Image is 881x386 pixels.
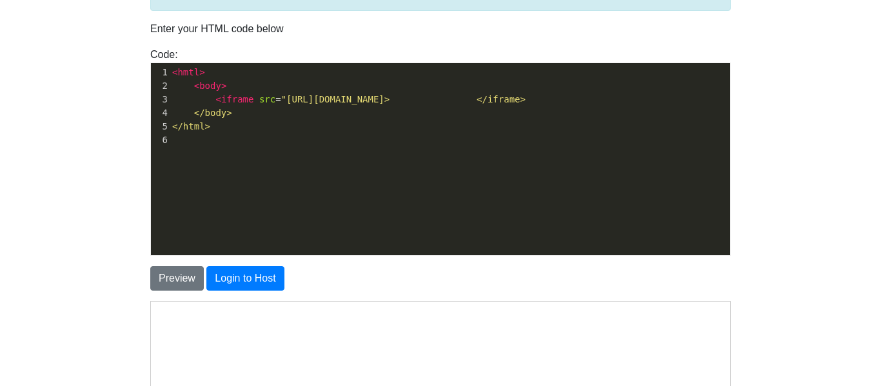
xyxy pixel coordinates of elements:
span: < [215,94,221,104]
div: 2 [151,79,170,93]
span: </html> [172,121,210,131]
div: 6 [151,133,170,147]
div: 3 [151,93,170,106]
span: src [259,94,275,104]
button: Login to Host [206,266,284,291]
span: = [172,94,526,104]
span: > [199,67,204,77]
div: 4 [151,106,170,120]
div: Code: [141,47,740,256]
div: 5 [151,120,170,133]
span: iframe [221,94,254,104]
span: < [172,67,177,77]
span: "[URL][DOMAIN_NAME]> </iframe> [281,94,526,104]
span: < [194,81,199,91]
span: body [199,81,221,91]
span: </body> [194,108,232,118]
span: hmtl [177,67,199,77]
p: Enter your HTML code below [150,21,731,37]
button: Preview [150,266,204,291]
span: > [221,81,226,91]
div: 1 [151,66,170,79]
